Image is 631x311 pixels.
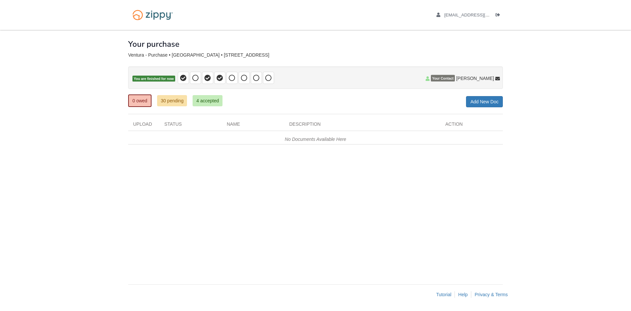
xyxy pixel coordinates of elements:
[285,137,346,142] em: No Documents Available Here
[458,292,468,297] a: Help
[444,13,520,17] span: louventura@ymail.com
[222,121,284,131] div: Name
[193,95,222,106] a: 4 accepted
[475,292,508,297] a: Privacy & Terms
[128,40,179,48] h1: Your purchase
[431,75,455,82] span: Your Contact
[128,121,159,131] div: Upload
[466,96,503,107] a: Add New Doc
[157,95,187,106] a: 30 pending
[128,52,503,58] div: Ventura - Purchase • [GEOGRAPHIC_DATA] • [STREET_ADDRESS]
[436,292,451,297] a: Tutorial
[496,13,503,19] a: Log out
[159,121,222,131] div: Status
[132,76,175,82] span: You are finished for now
[456,75,494,82] span: [PERSON_NAME]
[128,94,152,107] a: 0 owed
[128,7,177,23] img: Logo
[284,121,440,131] div: Description
[436,13,520,19] a: edit profile
[440,121,503,131] div: Action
